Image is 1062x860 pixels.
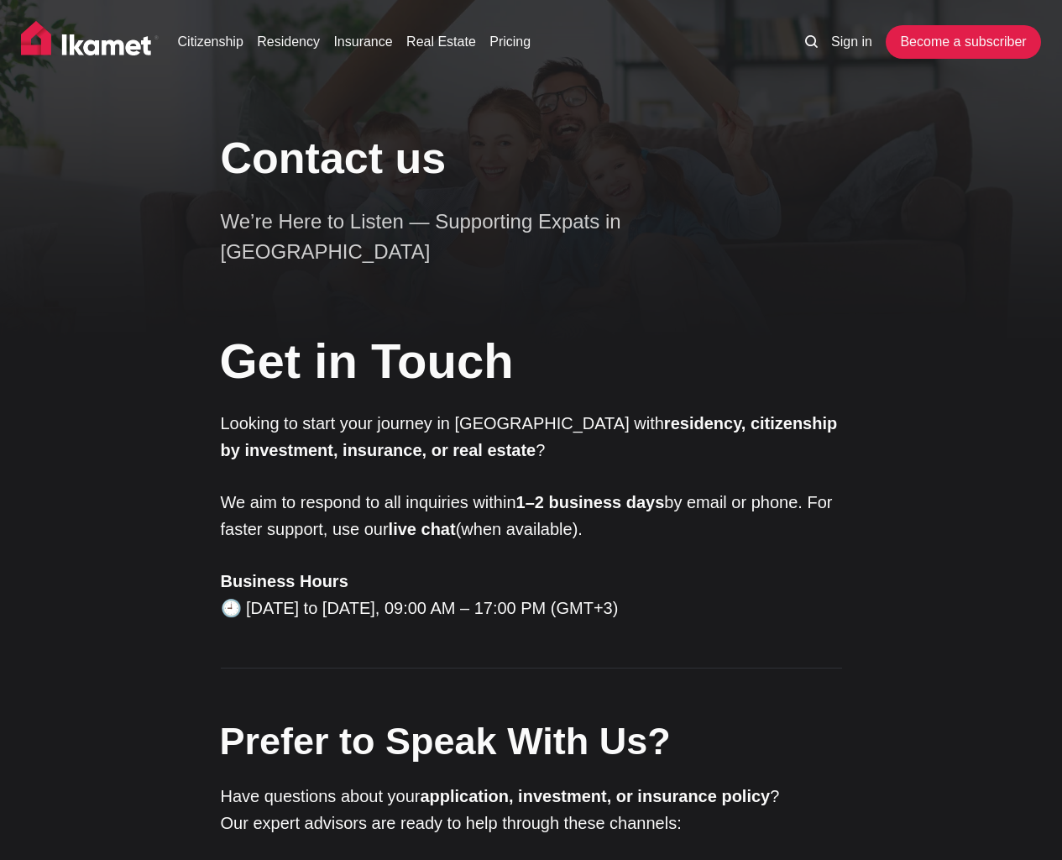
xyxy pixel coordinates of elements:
[831,32,872,52] a: Sign in
[420,787,770,805] strong: application, investment, or insurance policy
[389,520,456,538] strong: live chat
[406,32,476,52] a: Real Estate
[220,715,841,768] h2: Prefer to Speak With Us?
[221,568,842,621] p: 🕘 [DATE] to [DATE], 09:00 AM – 17:00 PM (GMT+3)
[221,132,842,184] h1: Contact us
[221,572,348,590] strong: Business Hours
[220,327,841,395] h1: Get in Touch
[21,21,159,63] img: Ikamet home
[333,32,392,52] a: Insurance
[886,25,1040,59] a: Become a subscriber
[178,32,243,52] a: Citizenship
[221,783,842,836] p: Have questions about your ? Our expert advisors are ready to help through these channels:
[489,32,531,52] a: Pricing
[257,32,320,52] a: Residency
[516,493,665,511] strong: 1–2 business days
[221,489,842,543] p: We aim to respond to all inquiries within by email or phone. For faster support, use our (when av...
[221,207,808,267] p: We’re Here to Listen — Supporting Expats in [GEOGRAPHIC_DATA]
[221,410,842,464] p: Looking to start your journey in [GEOGRAPHIC_DATA] with ?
